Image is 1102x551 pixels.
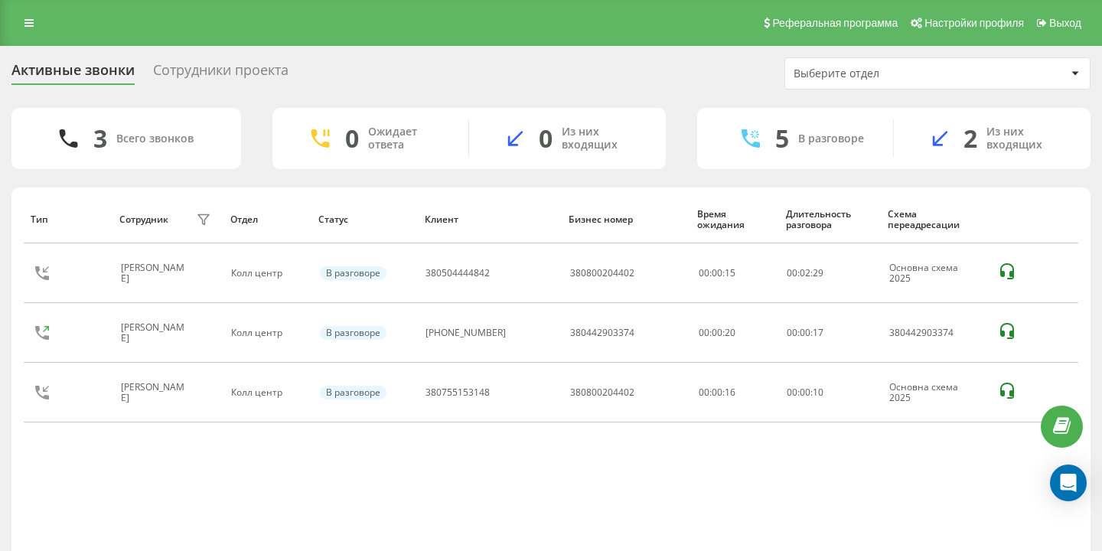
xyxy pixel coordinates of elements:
span: 00 [800,386,810,399]
div: 2 [963,124,977,153]
div: Отдел [230,214,305,225]
div: [PHONE_NUMBER] [425,328,506,338]
div: Длительность разговора [786,209,874,231]
div: Сотрудник [119,214,168,225]
div: Ожидает ответа [368,126,445,152]
div: В разговоре [798,132,864,145]
div: 00:00:20 [699,328,771,338]
div: Сотрудники проекта [153,62,289,86]
span: Выход [1049,17,1081,29]
div: 380755153148 [425,387,490,398]
span: 17 [813,326,823,339]
div: Основна схема 2025 [889,262,981,285]
span: 29 [813,266,823,279]
div: В разговоре [320,266,386,280]
div: 3 [93,124,107,153]
div: 0 [345,124,359,153]
span: 00 [787,266,797,279]
div: 5 [775,124,789,153]
span: Настройки профиля [924,17,1024,29]
div: В разговоре [320,386,386,399]
div: Из них входящих [986,126,1068,152]
div: 00:00:16 [699,387,771,398]
div: [PERSON_NAME] [121,382,192,404]
div: : : [787,268,823,279]
div: Бизнес номер [569,214,683,225]
div: Тип [31,214,105,225]
div: 380800204402 [570,268,634,279]
div: [PERSON_NAME] [121,322,192,344]
div: [PERSON_NAME] [121,262,192,285]
div: Активные звонки [11,62,135,86]
span: 00 [787,386,797,399]
div: 380442903374 [570,328,634,338]
div: Из них входящих [562,126,643,152]
span: 00 [787,326,797,339]
div: 380442903374 [889,328,981,338]
div: Колл центр [231,387,303,398]
div: Open Intercom Messenger [1050,465,1087,501]
div: Колл центр [231,328,303,338]
div: Основна схема 2025 [889,382,981,404]
span: 00 [800,326,810,339]
div: 380504444842 [425,268,490,279]
span: 10 [813,386,823,399]
div: Статус [318,214,410,225]
span: 02 [800,266,810,279]
div: Выберите отдел [794,67,976,80]
div: Схема переадресации [888,209,983,231]
div: Время ожидания [697,209,771,231]
div: 00:00:15 [699,268,771,279]
div: В разговоре [320,326,386,340]
span: Реферальная программа [772,17,898,29]
div: 380800204402 [570,387,634,398]
div: Колл центр [231,268,303,279]
div: 0 [539,124,553,153]
div: Всего звонков [116,132,194,145]
div: : : [787,387,823,398]
div: Клиент [425,214,555,225]
div: : : [787,328,823,338]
